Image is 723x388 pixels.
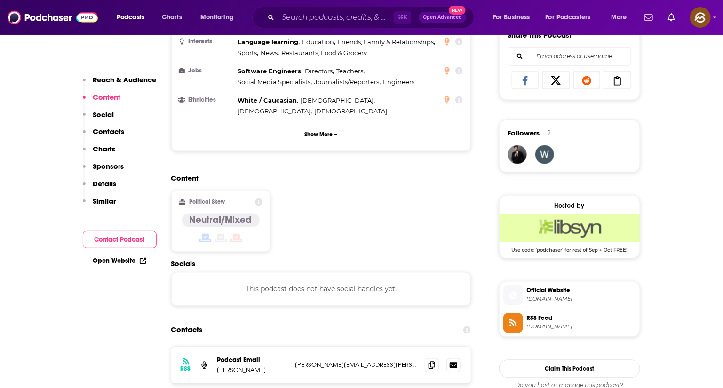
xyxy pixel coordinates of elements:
a: Official Website[DOMAIN_NAME] [503,285,636,305]
span: Open Advanced [423,15,462,20]
input: Search podcasts, credits, & more... [278,10,394,25]
a: Open Website [93,257,146,265]
span: Logged in as hey85204 [690,7,711,28]
button: Similar [83,197,116,214]
span: Teachers [336,67,363,75]
p: Details [93,179,117,188]
a: Share on X/Twitter [542,71,570,89]
a: Show notifications dropdown [641,9,657,25]
span: Social Media Specialists [238,78,311,86]
img: Podchaser - Follow, Share and Rate Podcasts [8,8,98,26]
span: Podcasts [117,11,144,24]
p: [PERSON_NAME][EMAIL_ADDRESS][PERSON_NAME][DOMAIN_NAME] [295,361,418,369]
div: Search followers [508,47,631,66]
span: , [238,95,299,106]
img: User Profile [690,7,711,28]
img: weedloversusa [535,145,554,164]
button: Open AdvancedNew [419,12,466,23]
button: Contact Podcast [83,231,157,248]
span: Sports [238,49,257,56]
button: Show More [179,126,463,143]
span: , [314,77,381,87]
span: , [238,66,303,77]
h3: RSS [181,365,191,373]
span: Friends, Family & Relationships [338,38,434,46]
span: , [238,77,312,87]
button: open menu [110,10,157,25]
span: , [305,66,334,77]
div: 2 [548,129,551,138]
button: Sponsors [83,162,124,179]
span: , [238,48,259,58]
button: open menu [194,10,246,25]
span: More [611,11,627,24]
a: Share on Facebook [512,71,539,89]
p: Sponsors [93,162,124,171]
button: Reach & Audience [83,75,157,93]
input: Email address or username... [516,48,623,65]
span: , [338,37,435,48]
span: [DEMOGRAPHIC_DATA] [301,96,373,104]
p: [PERSON_NAME] [217,366,288,374]
span: Language learning [238,38,299,46]
span: [DEMOGRAPHIC_DATA] [314,107,387,115]
button: Social [83,110,114,127]
span: Education [302,38,334,46]
a: Share on Reddit [573,71,601,89]
span: Use code: 'podchaser' for rest of Sep + Oct FREE! [500,242,640,253]
button: open menu [540,10,604,25]
img: Libsyn Deal: Use code: 'podchaser' for rest of Sep + Oct FREE! [500,214,640,242]
h2: Content [171,174,464,183]
a: Libsyn Deal: Use code: 'podchaser' for rest of Sep + Oct FREE! [500,214,640,253]
button: Contacts [83,127,125,144]
span: , [336,66,365,77]
button: Claim This Podcast [499,360,640,378]
span: News [261,49,278,56]
span: For Podcasters [546,11,591,24]
div: Search podcasts, credits, & more... [261,7,483,28]
span: White / Caucasian [238,96,297,104]
h2: Socials [171,260,471,269]
button: Charts [83,144,116,162]
span: Journalists/Reporters [314,78,379,86]
h3: Jobs [179,68,234,74]
h3: Ethnicities [179,97,234,103]
span: Monitoring [200,11,234,24]
h3: Interests [179,39,234,45]
h2: Contacts [171,321,203,339]
button: Details [83,179,117,197]
p: Content [93,93,121,102]
span: For Business [493,11,530,24]
span: Official Website [527,286,636,295]
a: Copy Link [604,71,631,89]
span: Engineers [383,78,414,86]
span: [DEMOGRAPHIC_DATA] [238,107,311,115]
span: thebusinessofmeetings.libsyn.com [527,324,636,331]
a: RSS Feed[DOMAIN_NAME] [503,313,636,333]
span: ⌘ K [394,11,411,24]
span: Restaurants, Food & Grocery [281,49,367,56]
button: open menu [486,10,542,25]
div: This podcast does not have social handles yet. [171,272,471,306]
button: Show profile menu [690,7,711,28]
h3: Share This Podcast [508,31,572,40]
div: Hosted by [500,202,640,210]
button: open menu [604,10,639,25]
p: Charts [93,144,116,153]
span: Directors [305,67,333,75]
button: Content [83,93,121,110]
p: Similar [93,197,116,206]
span: Software Engineers [238,67,302,75]
span: eventbusinessformula.com [527,296,636,303]
p: Podcast Email [217,356,288,364]
span: RSS Feed [527,314,636,323]
span: , [261,48,279,58]
p: Show More [304,132,333,138]
h2: Political Skew [189,199,225,206]
img: JohirMia [508,145,527,164]
span: Followers [508,129,540,138]
h4: Neutral/Mixed [190,214,252,226]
